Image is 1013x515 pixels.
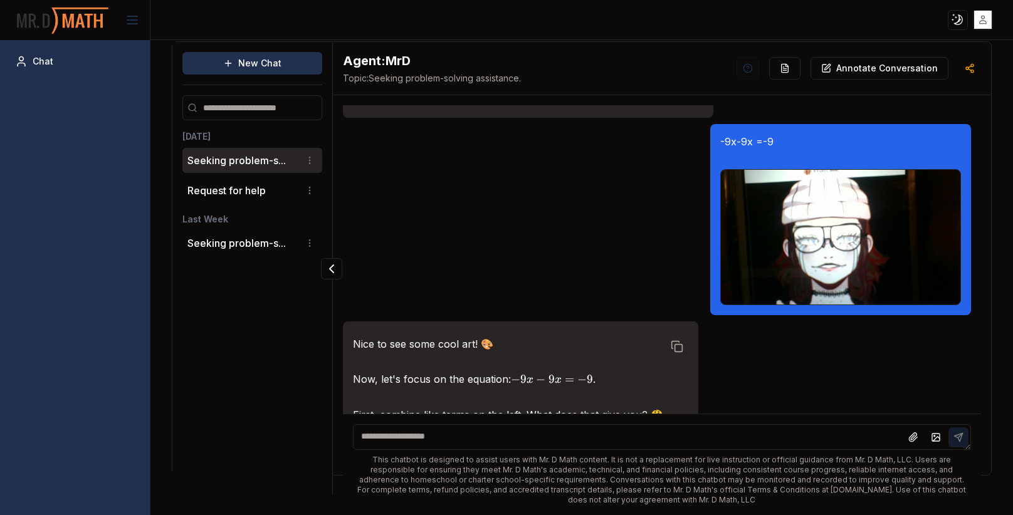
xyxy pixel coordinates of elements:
[577,372,587,386] span: −
[527,374,533,385] span: x
[536,372,545,386] span: −
[353,336,663,351] p: Nice to see some cool art! 🎨
[587,372,593,386] span: 9
[520,372,527,386] span: 9
[343,52,521,70] h2: MrD
[769,57,800,80] button: Re-Fill Questions
[353,372,663,387] p: Now, let's focus on the equation: .
[16,4,110,37] img: PromptOwl
[187,183,266,198] p: Request for help
[33,55,53,68] span: Chat
[548,372,555,386] span: 9
[353,407,663,422] p: First, combine like terms on the left. What does that give you? 🤔
[182,52,322,75] button: New Chat
[353,455,971,505] div: This chatbot is designed to assist users with Mr. D Math content. It is not a replacement for liv...
[302,183,317,198] button: Conversation options
[343,72,521,85] span: Seeking problem-solving assistance.
[321,258,342,279] button: Collapse panel
[737,57,759,80] button: Help Videos
[302,236,317,251] button: Conversation options
[511,372,520,386] span: −
[836,62,938,75] p: Annotate Conversation
[187,236,286,251] button: Seeking problem-s...
[555,374,562,385] span: x
[720,169,961,305] img: Uploaded image
[10,50,140,73] a: Chat
[302,153,317,168] button: Conversation options
[182,130,322,143] h3: [DATE]
[974,11,992,29] img: placeholder-user.jpg
[720,134,961,149] p: -9x-9x =-9
[182,213,322,226] h3: Last Week
[565,372,574,386] span: =
[187,153,286,168] button: Seeking problem-s...
[811,57,948,80] button: Annotate Conversation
